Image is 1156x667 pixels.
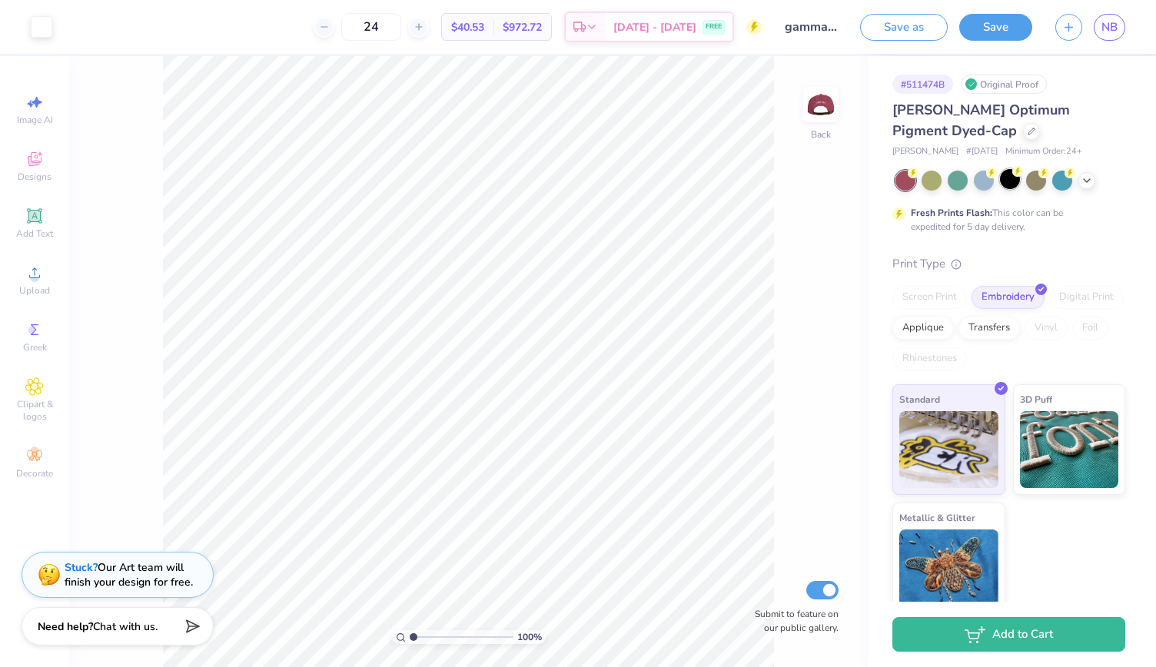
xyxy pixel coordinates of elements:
[773,12,849,42] input: Untitled Design
[706,22,722,32] span: FREE
[93,619,158,634] span: Chat with us.
[1025,317,1068,340] div: Vinyl
[892,317,954,340] div: Applique
[517,630,542,644] span: 100 %
[892,101,1070,140] span: [PERSON_NAME] Optimum Pigment Dyed-Cap
[65,560,193,589] div: Our Art team will finish your design for free.
[899,411,998,488] img: Standard
[18,171,51,183] span: Designs
[961,75,1047,94] div: Original Proof
[613,19,696,35] span: [DATE] - [DATE]
[911,207,992,219] strong: Fresh Prints Flash:
[1020,411,1119,488] img: 3D Puff
[899,529,998,606] img: Metallic & Glitter
[811,128,831,141] div: Back
[1020,391,1052,407] span: 3D Puff
[892,75,953,94] div: # 511474B
[860,14,948,41] button: Save as
[966,145,998,158] span: # [DATE]
[8,398,61,423] span: Clipart & logos
[16,467,53,480] span: Decorate
[16,227,53,240] span: Add Text
[959,14,1032,41] button: Save
[899,509,975,526] span: Metallic & Glitter
[892,145,958,158] span: [PERSON_NAME]
[911,206,1100,234] div: This color can be expedited for 5 day delivery.
[1049,286,1124,309] div: Digital Print
[806,89,836,120] img: Back
[1005,145,1082,158] span: Minimum Order: 24 +
[892,286,967,309] div: Screen Print
[38,619,93,634] strong: Need help?
[23,341,47,353] span: Greek
[451,19,484,35] span: $40.53
[958,317,1020,340] div: Transfers
[746,607,839,635] label: Submit to feature on our public gallery.
[892,255,1125,273] div: Print Type
[65,560,98,575] strong: Stuck?
[17,114,53,126] span: Image AI
[19,284,50,297] span: Upload
[1101,18,1118,36] span: NB
[341,13,401,41] input: – –
[1094,14,1125,41] a: NB
[892,617,1125,652] button: Add to Cart
[899,391,940,407] span: Standard
[503,19,542,35] span: $972.72
[892,347,967,370] div: Rhinestones
[1072,317,1108,340] div: Foil
[972,286,1045,309] div: Embroidery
